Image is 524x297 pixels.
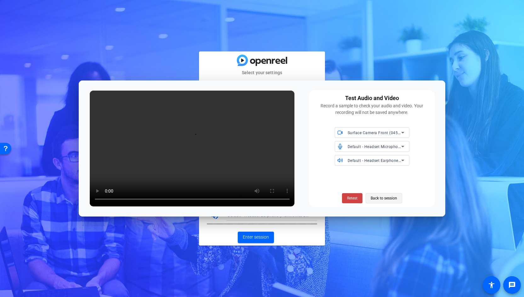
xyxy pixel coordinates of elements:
[488,281,495,289] mat-icon: accessibility
[508,281,516,289] mat-icon: message
[347,195,357,201] span: Retest
[371,192,397,204] span: Back to session
[345,94,399,103] div: Test Audio and Video
[199,69,325,76] mat-card-subtitle: Select your settings
[342,193,362,203] button: Retest
[366,193,402,203] button: Back to session
[348,130,412,135] span: Surface Camera Front (045e:0c85)
[313,103,431,116] div: Record a sample to check your audio and video. Your recording will not be saved anywhere.
[243,234,269,241] span: Enter session
[348,144,469,149] span: Default - Headset Microphone (Plantronics Blackwire 3220 Series)
[237,55,287,66] img: blue-gradient.svg
[348,158,465,163] span: Default - Headset Earphone (Plantronics Blackwire 3220 Series)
